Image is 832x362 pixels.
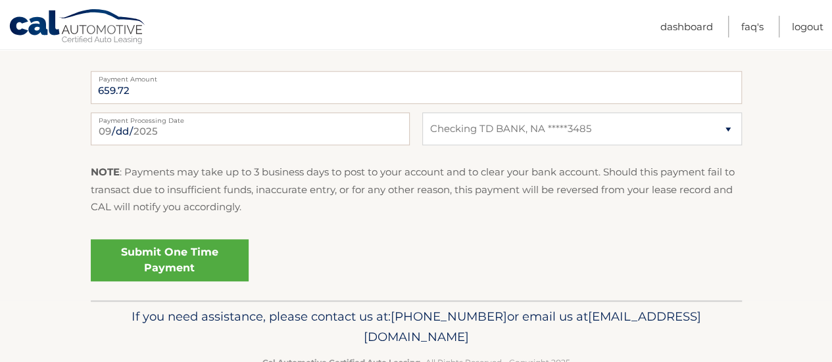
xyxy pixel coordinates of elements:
[91,71,742,104] input: Payment Amount
[91,71,742,81] label: Payment Amount
[741,16,764,37] a: FAQ's
[99,306,733,348] p: If you need assistance, please contact us at: or email us at
[91,112,410,123] label: Payment Processing Date
[91,112,410,145] input: Payment Date
[792,16,823,37] a: Logout
[91,239,249,281] a: Submit One Time Payment
[391,309,507,324] span: [PHONE_NUMBER]
[91,164,742,215] p: : Payments may take up to 3 business days to post to your account and to clear your bank account....
[660,16,713,37] a: Dashboard
[9,9,147,47] a: Cal Automotive
[91,166,120,178] strong: NOTE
